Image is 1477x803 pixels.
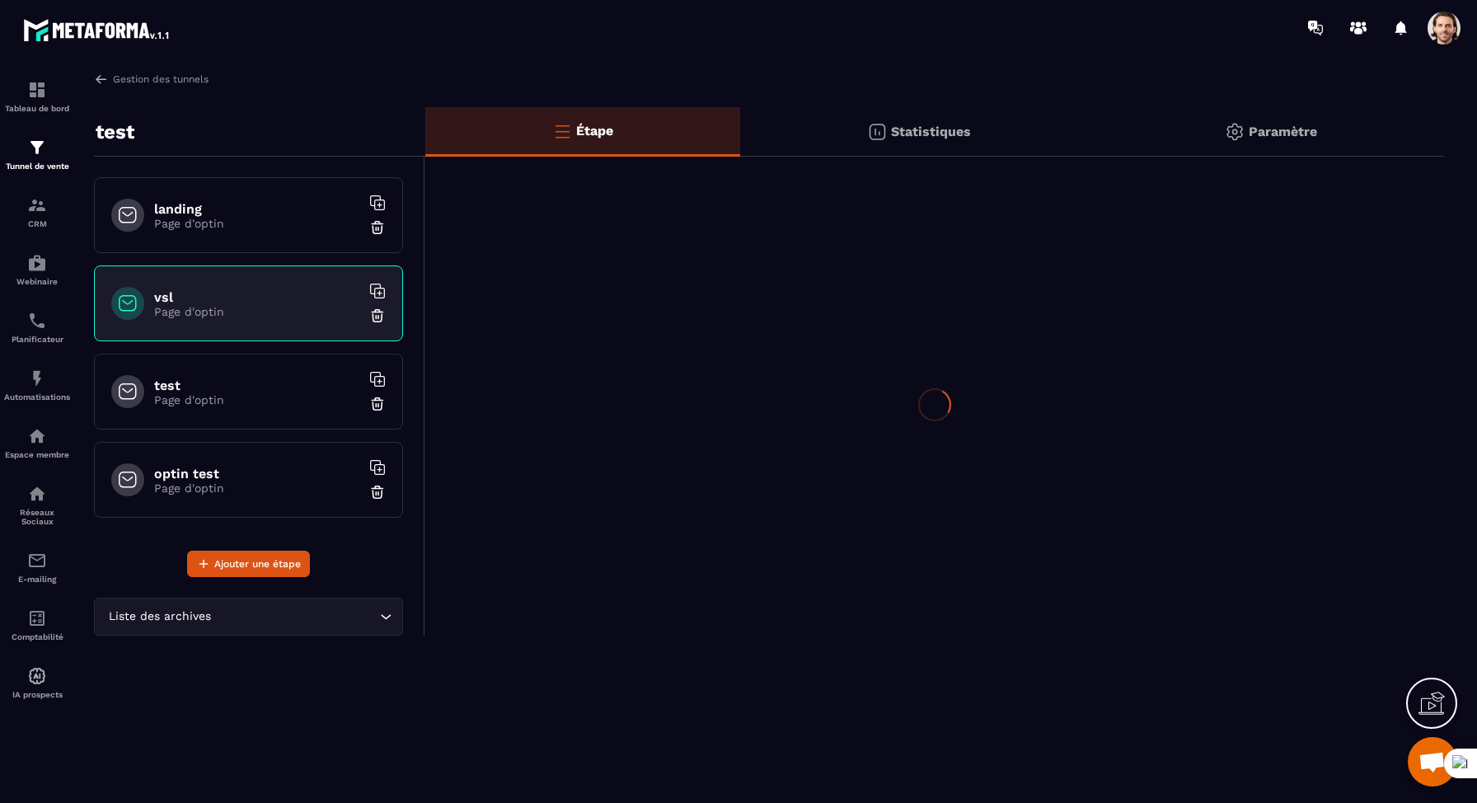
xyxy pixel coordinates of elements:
[154,201,360,217] h6: landing
[27,608,47,628] img: accountant
[27,551,47,571] img: email
[187,551,310,577] button: Ajouter une étape
[154,481,360,495] p: Page d'optin
[27,311,47,331] img: scheduler
[4,392,70,401] p: Automatisations
[214,608,376,626] input: Search for option
[154,466,360,481] h6: optin test
[4,277,70,286] p: Webinaire
[891,124,971,139] p: Statistiques
[23,15,171,45] img: logo
[4,125,70,183] a: formationformationTunnel de vente
[4,335,70,344] p: Planificateur
[1249,124,1317,139] p: Paramètre
[154,217,360,230] p: Page d'optin
[154,289,360,305] h6: vsl
[1225,122,1245,142] img: setting-gr.5f69749f.svg
[27,426,47,446] img: automations
[369,484,386,500] img: trash
[4,356,70,414] a: automationsautomationsAutomatisations
[4,632,70,641] p: Comptabilité
[369,219,386,236] img: trash
[94,598,403,636] div: Search for option
[4,508,70,526] p: Réseaux Sociaux
[4,690,70,699] p: IA prospects
[4,472,70,538] a: social-networksocial-networkRéseaux Sociaux
[4,241,70,298] a: automationsautomationsWebinaire
[214,556,301,572] span: Ajouter une étape
[27,253,47,273] img: automations
[154,393,360,406] p: Page d'optin
[105,608,214,626] span: Liste des archives
[4,219,70,228] p: CRM
[4,538,70,596] a: emailemailE-mailing
[867,122,887,142] img: stats.20deebd0.svg
[4,575,70,584] p: E-mailing
[27,484,47,504] img: social-network
[4,596,70,654] a: accountantaccountantComptabilité
[1408,737,1457,787] a: Mở cuộc trò chuyện
[369,396,386,412] img: trash
[4,104,70,113] p: Tableau de bord
[369,308,386,324] img: trash
[154,305,360,318] p: Page d'optin
[96,115,134,148] p: test
[4,162,70,171] p: Tunnel de vente
[4,414,70,472] a: automationsautomationsEspace membre
[27,80,47,100] img: formation
[94,72,109,87] img: arrow
[552,121,572,141] img: bars-o.4a397970.svg
[154,378,360,393] h6: test
[576,123,613,139] p: Étape
[4,183,70,241] a: formationformationCRM
[27,195,47,215] img: formation
[27,666,47,686] img: automations
[27,369,47,388] img: automations
[27,138,47,157] img: formation
[94,72,209,87] a: Gestion des tunnels
[4,68,70,125] a: formationformationTableau de bord
[4,450,70,459] p: Espace membre
[4,298,70,356] a: schedulerschedulerPlanificateur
